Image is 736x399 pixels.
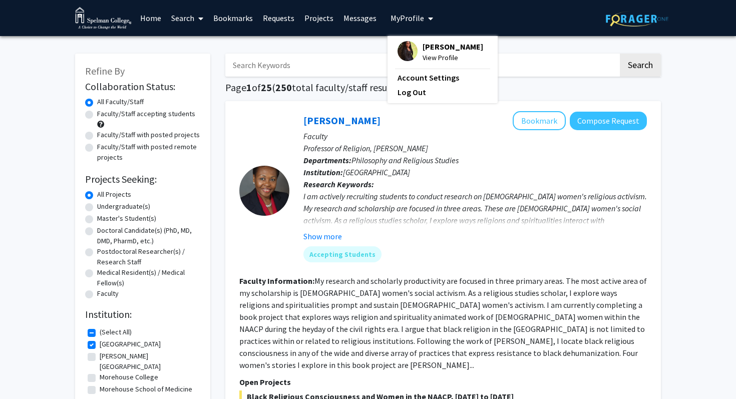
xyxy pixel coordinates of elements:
[303,155,351,165] b: Departments:
[85,173,200,185] h2: Projects Seeking:
[343,167,410,177] span: [GEOGRAPHIC_DATA]
[398,86,488,98] a: Log Out
[97,246,200,267] label: Postdoctoral Researcher(s) / Research Staff
[338,1,382,36] a: Messages
[423,41,483,52] span: [PERSON_NAME]
[8,354,43,391] iframe: Chat
[513,111,566,130] button: Add Rosetta Ross to Bookmarks
[100,372,158,382] label: Morehouse College
[225,82,661,94] h1: Page of ( total faculty/staff results)
[85,308,200,320] h2: Institution:
[620,54,661,77] button: Search
[423,52,483,63] span: View Profile
[97,97,144,107] label: All Faculty/Staff
[97,288,119,299] label: Faculty
[303,246,382,262] mat-chip: Accepting Students
[239,276,647,370] fg-read-more: My research and scholarly productivity are focused in three primary areas. The most active area o...
[166,1,208,36] a: Search
[398,72,488,84] a: Account Settings
[85,81,200,93] h2: Collaboration Status:
[351,155,459,165] span: Philosophy and Religious Studies
[97,109,195,119] label: Faculty/Staff accepting students
[100,351,198,372] label: [PERSON_NAME][GEOGRAPHIC_DATA]
[85,65,125,77] span: Refine By
[225,54,618,77] input: Search Keywords
[303,190,647,298] div: I am actively recruiting students to conduct research on [DEMOGRAPHIC_DATA] women's religious act...
[208,1,258,36] a: Bookmarks
[570,112,647,130] button: Compose Request to Rosetta Ross
[275,81,292,94] span: 250
[239,376,647,388] p: Open Projects
[135,1,166,36] a: Home
[100,339,161,349] label: [GEOGRAPHIC_DATA]
[97,213,156,224] label: Master's Student(s)
[303,114,381,127] a: [PERSON_NAME]
[258,1,299,36] a: Requests
[239,276,314,286] b: Faculty Information:
[100,384,192,394] label: Morehouse School of Medicine
[97,201,150,212] label: Undergraduate(s)
[303,230,342,242] button: Show more
[97,130,200,140] label: Faculty/Staff with posted projects
[303,142,647,154] p: Professor of Religion, [PERSON_NAME]
[97,189,131,200] label: All Projects
[303,179,374,189] b: Research Keywords:
[75,7,132,30] img: Spelman College Logo
[303,167,343,177] b: Institution:
[398,41,418,61] img: Profile Picture
[303,130,647,142] p: Faculty
[606,11,668,27] img: ForagerOne Logo
[246,81,252,94] span: 1
[398,41,483,63] div: Profile Picture[PERSON_NAME]View Profile
[97,225,200,246] label: Doctoral Candidate(s) (PhD, MD, DMD, PharmD, etc.)
[391,13,424,23] span: My Profile
[97,267,200,288] label: Medical Resident(s) / Medical Fellow(s)
[97,142,200,163] label: Faculty/Staff with posted remote projects
[100,327,132,337] label: (Select All)
[299,1,338,36] a: Projects
[261,81,272,94] span: 25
